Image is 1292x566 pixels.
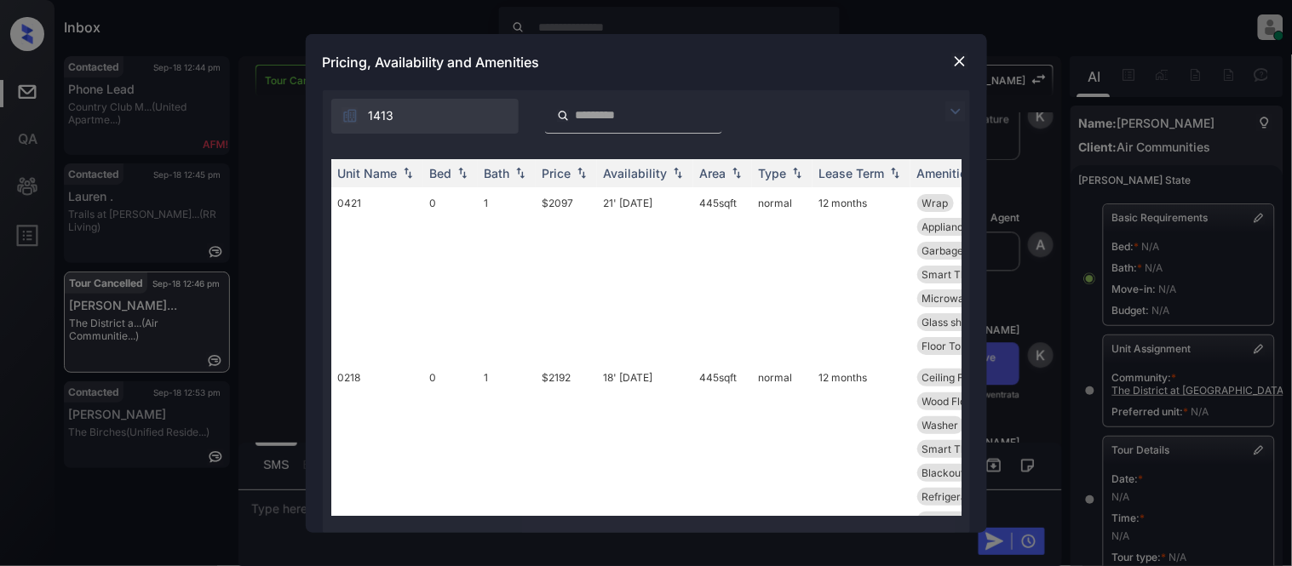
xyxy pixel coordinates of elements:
div: Type [759,166,787,180]
div: Unit Name [338,166,398,180]
div: Amenities [917,166,974,180]
td: 0 [423,362,478,560]
img: sorting [728,167,745,179]
span: Microwave [922,292,977,305]
img: icon-zuma [945,101,966,122]
img: icon-zuma [342,107,359,124]
span: Wrap [922,197,949,209]
span: Blackout Roller... [922,466,1002,479]
span: Appliances Stai... [922,220,1004,233]
span: Garbage disposa... [922,244,1011,257]
td: normal [752,362,813,560]
td: normal [752,187,813,362]
div: Lease Term [819,166,885,180]
td: 12 months [813,362,910,560]
td: 0421 [331,187,423,362]
td: 0 [423,187,478,362]
span: Washer [922,419,959,432]
img: sorting [454,167,471,179]
span: Glass showers [922,514,992,527]
td: 1 [478,187,536,362]
td: 1 [478,362,536,560]
span: Wood Flooring [922,395,991,408]
td: 12 months [813,187,910,362]
span: Ceiling Fan [922,371,976,384]
td: $2192 [536,362,597,560]
span: Refrigerator Le... [922,490,1003,503]
div: Availability [604,166,668,180]
div: Area [700,166,726,180]
td: 21' [DATE] [597,187,693,362]
img: close [951,53,968,70]
img: sorting [573,167,590,179]
div: Bed [430,166,452,180]
img: sorting [789,167,806,179]
div: Bath [485,166,510,180]
div: Pricing, Availability and Amenities [306,34,987,90]
div: Price [543,166,571,180]
img: sorting [887,167,904,179]
img: sorting [399,167,416,179]
td: 445 sqft [693,187,752,362]
td: 0218 [331,362,423,560]
img: icon-zuma [557,108,570,123]
span: Floor To Ceilin... [922,340,999,352]
span: 1413 [369,106,394,125]
span: Smart Thermosta... [922,268,1015,281]
img: sorting [669,167,686,179]
img: sorting [512,167,529,179]
td: $2097 [536,187,597,362]
td: 445 sqft [693,362,752,560]
td: 18' [DATE] [597,362,693,560]
span: Smart Thermosta... [922,443,1015,455]
span: Glass showers [922,316,992,329]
